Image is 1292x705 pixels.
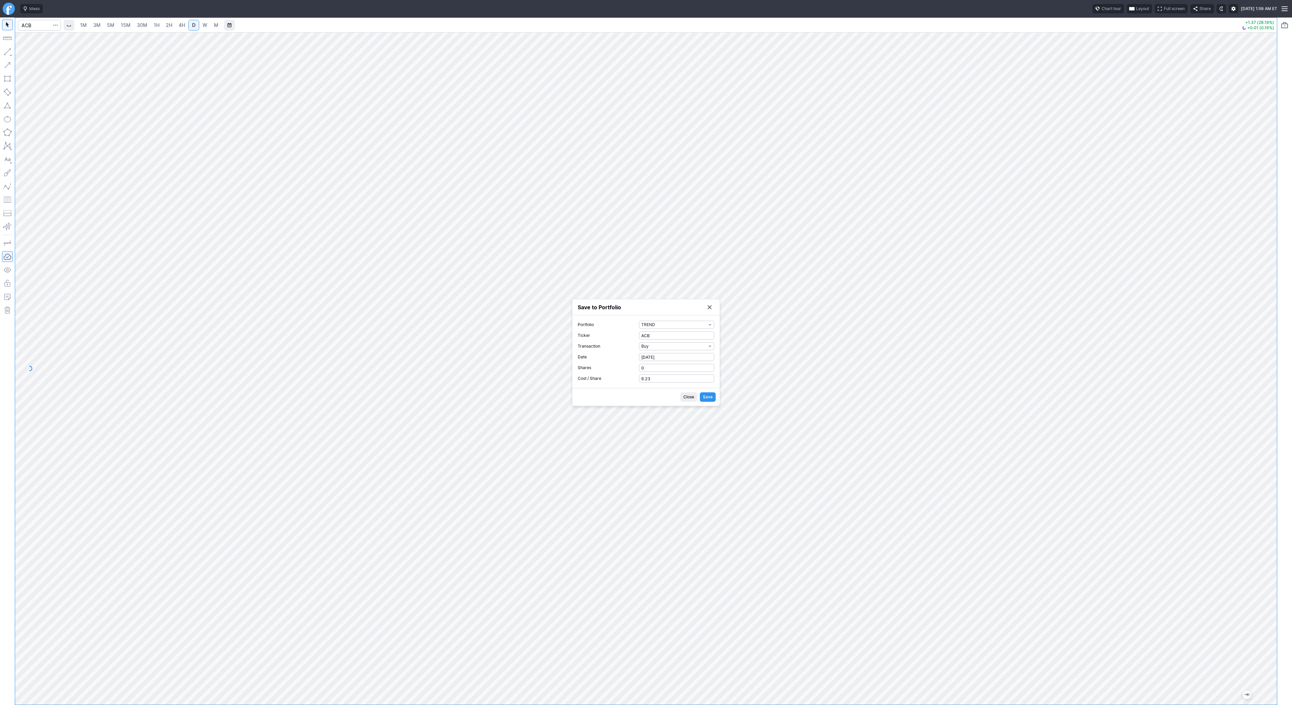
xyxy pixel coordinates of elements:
[641,343,706,350] span: Buy
[578,332,590,339] span: Ticker
[578,342,639,350] span: Transaction
[639,331,714,340] input: Ticker
[639,375,714,383] input: Cost / Share
[641,321,706,328] span: TREND
[703,394,713,400] span: Save
[639,342,714,350] button: Transaction
[700,392,716,402] button: Save
[578,321,639,329] span: Portfolio
[639,353,714,361] input: Date
[683,394,694,400] span: Close
[639,364,714,372] input: Shares
[578,354,587,360] span: Date
[578,364,591,371] span: Shares
[680,392,697,402] button: Close
[578,375,601,382] span: Cost / Share
[639,321,714,329] button: Portfolio
[578,304,621,311] h4: Save to Portfolio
